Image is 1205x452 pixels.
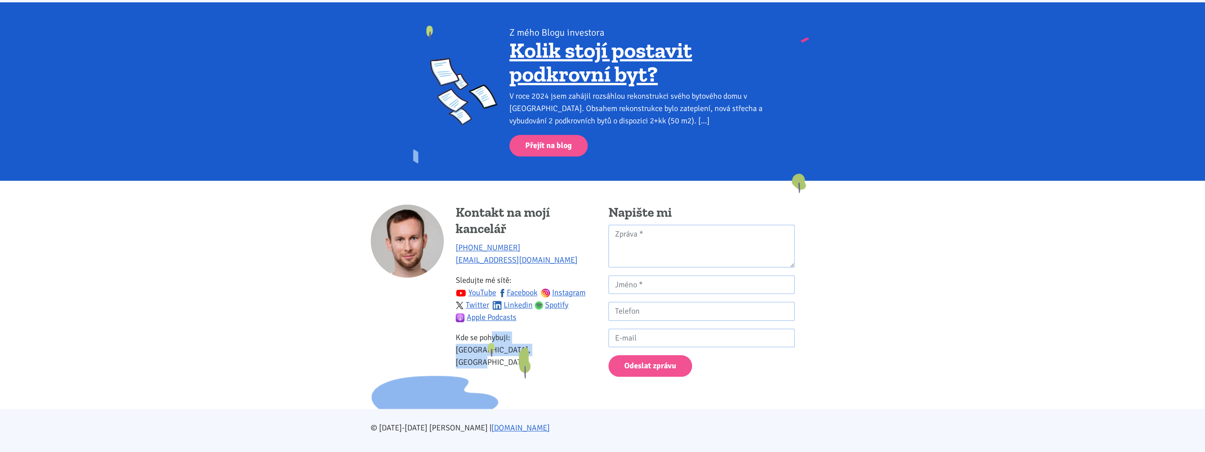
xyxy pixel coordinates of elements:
p: Kde se pohybuji: [GEOGRAPHIC_DATA], [GEOGRAPHIC_DATA] [456,331,597,368]
form: Kontaktní formulář [608,225,795,377]
img: twitter.svg [456,301,464,309]
h4: Kontakt na mojí kancelář [456,204,597,237]
a: Linkedin [493,300,533,310]
a: Instagram [541,288,586,297]
a: Apple Podcasts [456,312,516,322]
h4: Napište mi [608,204,795,221]
input: E-mail [608,329,795,348]
div: Z mého Blogu investora [509,26,775,39]
img: ig.svg [541,289,550,297]
a: Twitter [456,300,489,310]
button: Odeslat zprávu [608,355,692,377]
a: [DOMAIN_NAME] [491,423,550,433]
img: youtube.svg [456,288,466,298]
a: Kolik stojí postavit podkrovní byt? [509,37,692,87]
img: apple-podcasts.png [456,313,464,322]
a: [PHONE_NUMBER] [456,243,520,252]
img: fb.svg [498,289,507,297]
a: Facebook [498,288,538,297]
img: spotify.png [534,301,543,310]
input: Jméno * [608,275,795,294]
input: Telefon [608,302,795,321]
div: V roce 2024 jsem zahájil rozsáhlou rekonstrukci svého bytového domu v [GEOGRAPHIC_DATA]. Obsahem ... [509,90,775,127]
img: Tomáš Kučera [371,204,444,278]
a: YouTube [456,288,496,297]
a: Spotify [534,300,569,310]
div: © [DATE]-[DATE] [PERSON_NAME] | [365,422,840,434]
p: Sledujte mé sítě: [456,274,597,323]
a: [EMAIL_ADDRESS][DOMAIN_NAME] [456,255,578,265]
img: linkedin.svg [493,301,501,310]
a: Přejít na blog [509,135,588,156]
